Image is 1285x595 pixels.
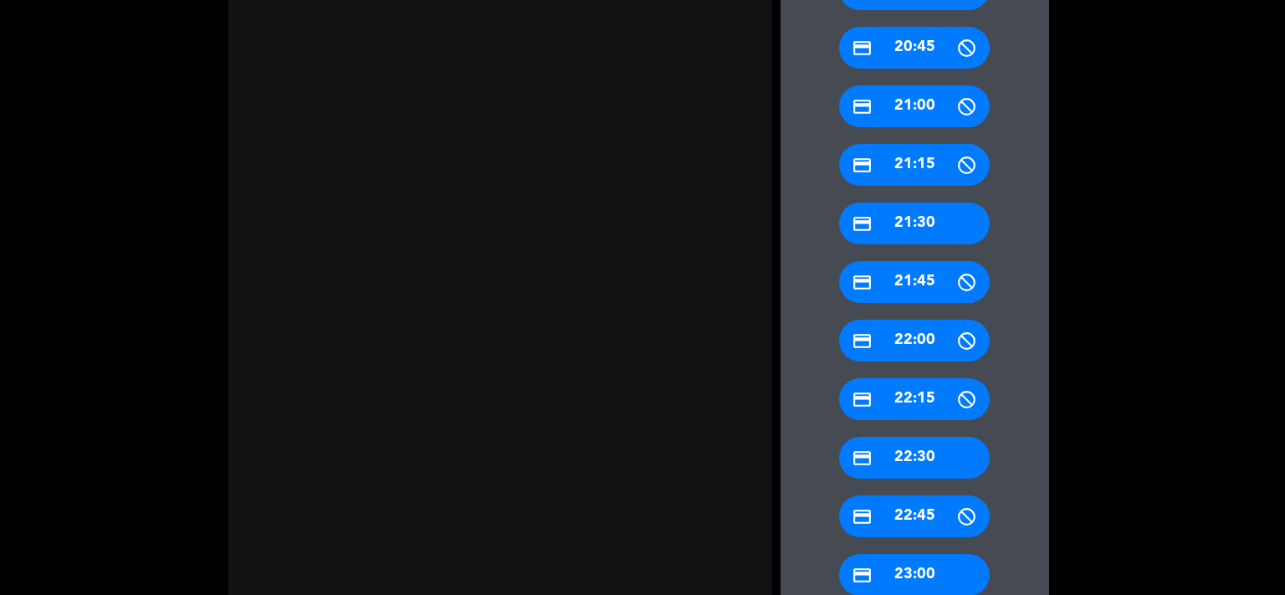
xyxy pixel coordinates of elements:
[852,155,873,176] i: credit_card
[852,96,873,117] i: credit_card
[839,495,990,537] div: 22:45
[839,85,990,127] div: 21:00
[839,144,990,186] div: 21:15
[852,272,873,293] i: credit_card
[852,213,873,234] i: credit_card
[852,565,873,586] i: credit_card
[852,448,873,469] i: credit_card
[852,506,873,527] i: credit_card
[839,27,990,69] div: 20:45
[839,261,990,303] div: 21:45
[839,320,990,362] div: 22:00
[852,331,873,351] i: credit_card
[852,38,873,59] i: credit_card
[839,378,990,420] div: 22:15
[839,437,990,479] div: 22:30
[852,389,873,410] i: credit_card
[839,203,990,244] div: 21:30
